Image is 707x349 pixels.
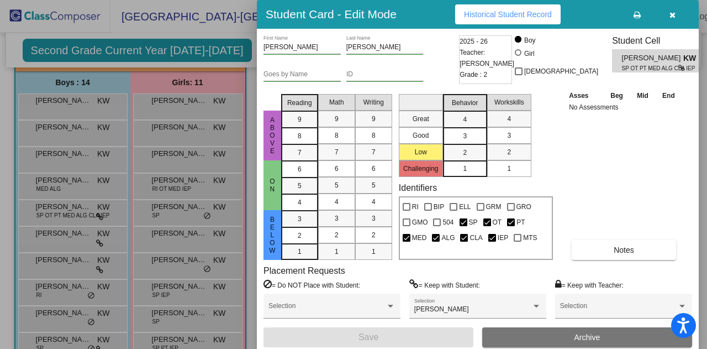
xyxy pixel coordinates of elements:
span: 3 [463,131,467,141]
span: Historical Student Record [464,10,552,19]
span: 4 [335,197,339,207]
h3: Student Card - Edit Mode [266,7,397,21]
input: goes by name [263,71,341,79]
th: End [655,90,682,102]
span: ALG [441,231,455,244]
span: 1 [372,247,376,257]
span: GRO [516,200,531,213]
button: Historical Student Record [455,4,561,24]
span: Below [267,216,277,254]
span: Save [358,332,378,342]
span: 504 [442,216,453,229]
label: = Do NOT Place with Student: [263,279,360,290]
span: 8 [298,131,302,141]
th: Beg [603,90,630,102]
span: SP [469,216,478,229]
span: 5 [298,181,302,191]
span: PT [516,216,525,229]
span: 9 [335,114,339,124]
span: KW [683,53,699,64]
label: Identifiers [399,183,437,193]
label: Placement Requests [263,265,345,276]
span: [DEMOGRAPHIC_DATA] [524,65,598,78]
span: OT [493,216,502,229]
span: 7 [298,148,302,158]
span: Teacher: [PERSON_NAME] [460,47,514,69]
span: Workskills [494,97,524,107]
span: 6 [335,164,339,174]
span: 9 [298,114,302,124]
span: Archive [574,333,600,342]
span: 2 [335,230,339,240]
span: 5 [372,180,376,190]
span: [PERSON_NAME] [622,53,683,64]
span: 1 [335,247,339,257]
span: 7 [372,147,376,157]
span: Notes [614,246,634,254]
span: CLA [469,231,482,244]
span: 4 [463,114,467,124]
span: On [267,178,277,193]
span: 1 [463,164,467,174]
span: 3 [372,213,376,223]
span: 4 [507,114,511,124]
span: MTS [523,231,537,244]
span: MED [412,231,427,244]
span: 1 [298,247,302,257]
span: SP OT PT MED ALG CLA IEP [622,64,679,72]
span: Math [329,97,344,107]
button: Notes [572,240,676,260]
span: 4 [298,197,302,207]
span: Reading [287,98,312,108]
span: 2 [507,147,511,157]
div: Boy [524,35,536,45]
span: 3 [298,214,302,224]
span: RI [412,200,419,213]
button: Save [263,327,473,347]
td: No Assessments [566,102,682,113]
span: 6 [372,164,376,174]
button: Archive [482,327,692,347]
span: 2 [463,148,467,158]
label: = Keep with Student: [409,279,480,290]
span: Behavior [452,98,478,108]
th: Asses [566,90,603,102]
span: [PERSON_NAME] [414,305,469,313]
span: 1 [507,164,511,174]
span: 2025 - 26 [460,36,488,47]
span: 3 [507,131,511,140]
span: Grade : 2 [460,69,487,80]
span: IEP [498,231,508,244]
label: = Keep with Teacher: [555,279,624,290]
span: Writing [363,97,384,107]
th: Mid [630,90,655,102]
span: 6 [298,164,302,174]
span: 2 [372,230,376,240]
span: 5 [335,180,339,190]
span: 3 [335,213,339,223]
span: GMO [412,216,428,229]
span: 8 [335,131,339,140]
span: Above [267,116,277,155]
span: 9 [372,114,376,124]
span: 4 [372,197,376,207]
span: BIP [434,200,444,213]
span: ELL [459,200,471,213]
span: 2 [298,231,302,241]
span: 8 [372,131,376,140]
span: GRM [486,200,502,213]
span: 7 [335,147,339,157]
div: Girl [524,49,535,59]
